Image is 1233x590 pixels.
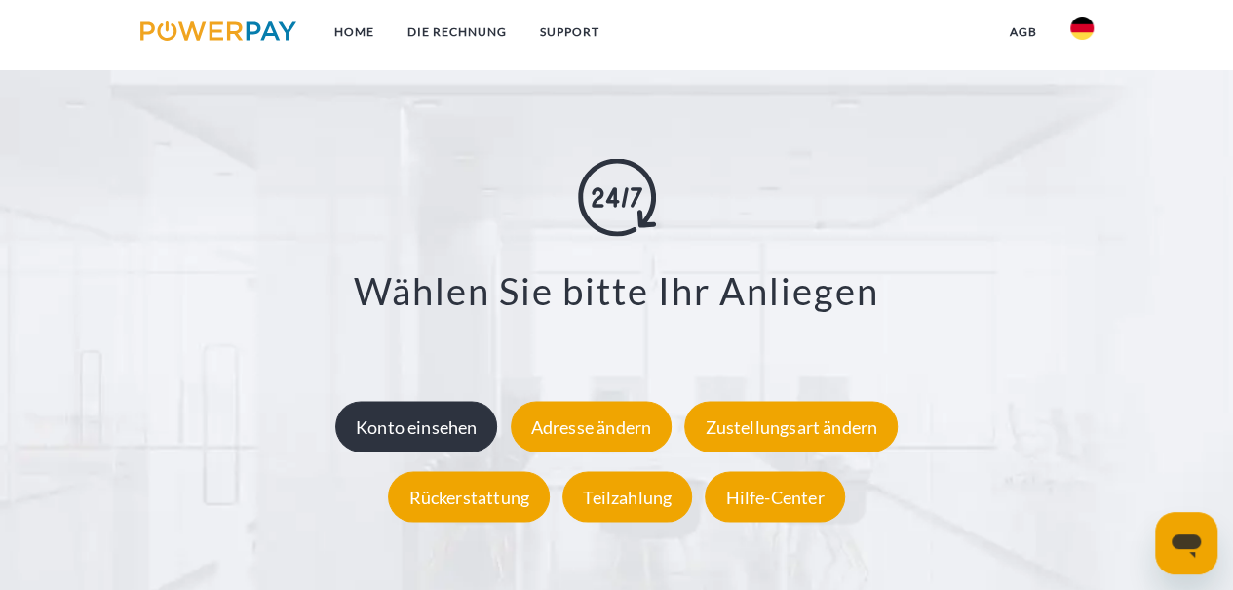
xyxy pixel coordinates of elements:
a: SUPPORT [522,15,615,50]
a: DIE RECHNUNG [390,15,522,50]
a: Zustellungsart ändern [679,415,903,437]
div: Konto einsehen [335,401,498,452]
a: Adresse ändern [506,415,677,437]
a: agb [993,15,1054,50]
a: Konto einsehen [330,415,503,437]
img: logo-powerpay.svg [140,21,297,41]
a: Hilfe-Center [700,486,849,507]
a: Home [317,15,390,50]
h3: Wählen Sie bitte Ihr Anliegen [86,268,1147,315]
img: online-shopping.svg [578,159,656,237]
div: Adresse ändern [511,401,673,452]
iframe: Schaltfläche zum Öffnen des Messaging-Fensters [1155,512,1217,574]
div: Zustellungsart ändern [684,401,898,452]
a: Teilzahlung [558,486,697,507]
div: Hilfe-Center [705,471,844,522]
div: Rückerstattung [388,471,550,522]
div: Teilzahlung [562,471,692,522]
a: Rückerstattung [383,486,555,507]
img: de [1070,17,1094,40]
